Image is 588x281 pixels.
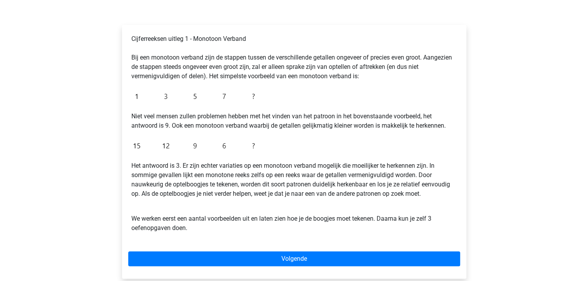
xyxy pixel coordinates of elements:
p: Niet veel mensen zullen problemen hebben met het vinden van het patroon in het bovenstaande voorb... [131,112,457,130]
a: Volgende [128,251,460,266]
p: Cijferreeksen uitleg 1 - Monotoon Verband Bij een monotoon verband zijn de stappen tussen de vers... [131,34,457,81]
img: Figure sequences Example 1.png [131,87,259,105]
img: Figure sequences Example 2.png [131,137,259,155]
p: Het antwoord is 3. Er zijn echter variaties op een monotoon verband mogelijk die moeilijker te he... [131,161,457,198]
p: We werken eerst een aantal voorbeelden uit en laten zien hoe je de boogjes moet tekenen. Daarna k... [131,205,457,233]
